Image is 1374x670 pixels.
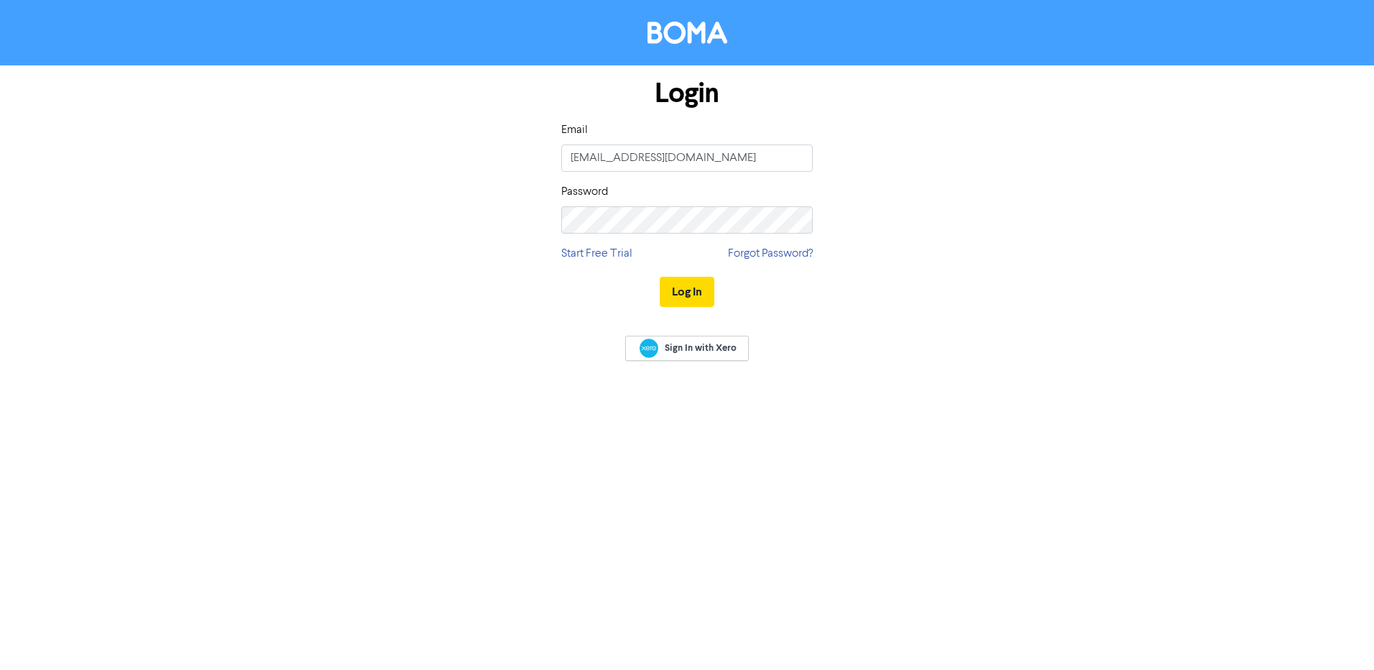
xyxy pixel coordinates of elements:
[660,277,714,307] button: Log In
[561,77,813,110] h1: Login
[625,336,749,361] a: Sign In with Xero
[561,183,608,201] label: Password
[665,341,737,354] span: Sign In with Xero
[728,245,813,262] a: Forgot Password?
[561,245,632,262] a: Start Free Trial
[640,339,658,358] img: Xero logo
[647,22,727,44] img: BOMA Logo
[561,121,588,139] label: Email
